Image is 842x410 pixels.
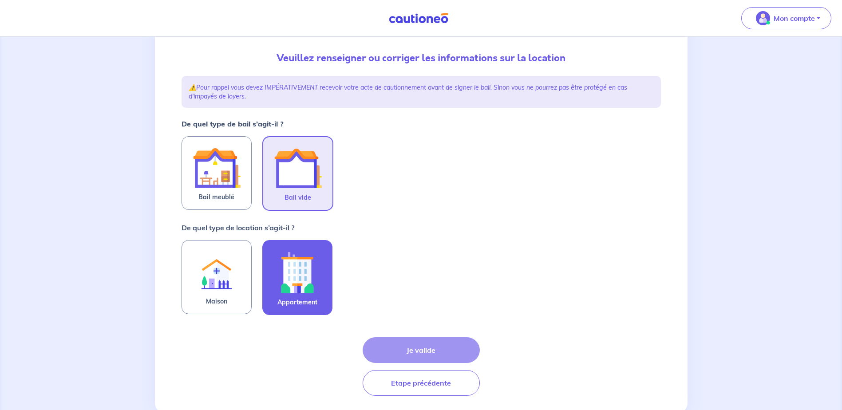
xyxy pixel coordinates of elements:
[285,192,311,203] span: Bail vide
[274,144,322,192] img: illu_empty_lease.svg
[182,222,294,233] p: De quel type de location s’agit-il ?
[189,83,654,101] p: ⚠️
[363,370,480,396] button: Etape précédente
[206,296,227,307] span: Maison
[193,248,241,296] img: illu_rent.svg
[774,13,815,24] p: Mon compte
[741,7,831,29] button: illu_account_valid_menu.svgMon compte
[277,297,317,307] span: Appartement
[193,144,241,192] img: illu_furnished_lease.svg
[189,83,627,100] em: Pour rappel vous devez IMPÉRATIVEMENT recevoir votre acte de cautionnement avant de signer le bai...
[273,248,321,297] img: illu_apartment.svg
[385,13,452,24] img: Cautioneo
[182,119,284,128] strong: De quel type de bail s’agit-il ?
[182,51,661,65] p: Veuillez renseigner ou corriger les informations sur la location
[756,11,770,25] img: illu_account_valid_menu.svg
[198,192,234,202] span: Bail meublé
